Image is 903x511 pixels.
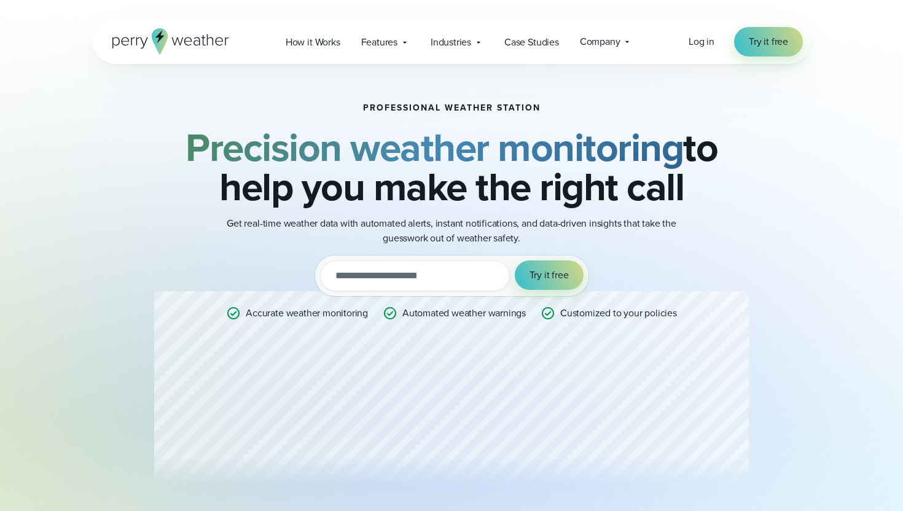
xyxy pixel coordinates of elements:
[504,35,559,50] span: Case Studies
[206,216,697,246] p: Get real-time weather data with automated alerts, instant notifications, and data-driven insights...
[246,306,368,321] p: Accurate weather monitoring
[154,128,749,206] h2: to help you make the right call
[361,35,397,50] span: Features
[363,103,541,113] h1: Professional Weather Station
[402,306,526,321] p: Automated weather warnings
[431,35,471,50] span: Industries
[286,35,340,50] span: How it Works
[530,268,569,283] span: Try it free
[580,34,620,49] span: Company
[560,306,677,321] p: Customized to your policies
[749,34,788,49] span: Try it free
[494,29,569,55] a: Case Studies
[275,29,351,55] a: How it Works
[515,260,584,290] button: Try it free
[689,34,714,49] a: Log in
[734,27,803,57] a: Try it free
[186,119,683,176] strong: Precision weather monitoring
